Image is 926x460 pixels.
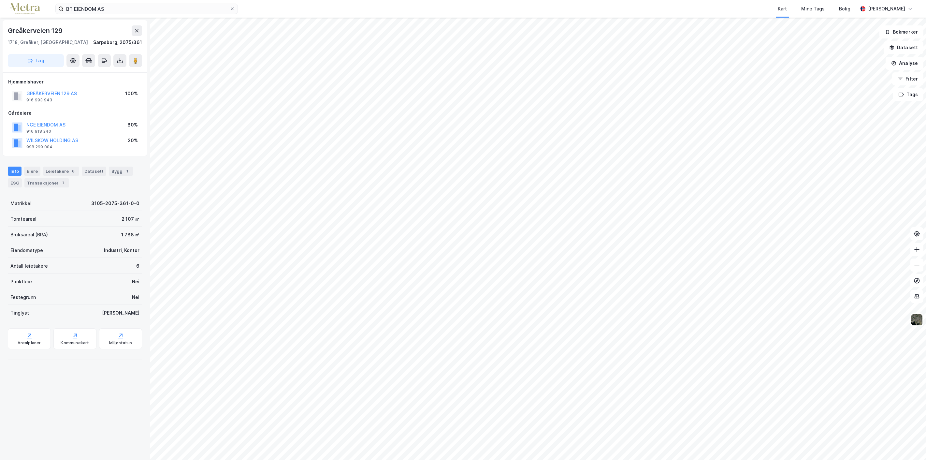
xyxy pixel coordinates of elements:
div: Industri, Kontor [104,246,139,254]
input: Søk på adresse, matrikkel, gårdeiere, leietakere eller personer [64,4,230,14]
div: Mine Tags [801,5,825,13]
div: Eiendomstype [10,246,43,254]
div: Sarpsborg, 2075/361 [93,38,142,46]
div: 916 993 943 [26,97,52,103]
div: [PERSON_NAME] [868,5,905,13]
button: Datasett [884,41,923,54]
img: metra-logo.256734c3b2bbffee19d4.png [10,3,40,15]
button: Tags [893,88,923,101]
div: Transaksjoner [24,178,69,187]
img: 9k= [911,314,923,326]
div: Festegrunn [10,293,36,301]
div: [PERSON_NAME] [102,309,139,317]
div: Nei [132,278,139,286]
button: Analyse [886,57,923,70]
div: 7 [60,180,66,186]
div: Bruksareal (BRA) [10,231,48,239]
button: Bokmerker [879,25,923,38]
div: Punktleie [10,278,32,286]
div: Miljøstatus [109,340,132,346]
div: 1 788 ㎡ [121,231,139,239]
div: ESG [8,178,22,187]
div: 1 [124,168,130,174]
div: Greåkerveien 129 [8,25,64,36]
div: Hjemmelshaver [8,78,142,86]
div: Antall leietakere [10,262,48,270]
div: Info [8,167,22,176]
button: Tag [8,54,64,67]
div: Kart [778,5,787,13]
div: Nei [132,293,139,301]
div: Arealplaner [18,340,41,346]
div: 80% [127,121,138,129]
div: Matrikkel [10,200,32,207]
div: 2 107 ㎡ [122,215,139,223]
div: Eiere [24,167,40,176]
div: 20% [128,137,138,144]
div: Leietakere [43,167,79,176]
div: 6 [136,262,139,270]
div: Datasett [82,167,106,176]
div: Gårdeiere [8,109,142,117]
button: Filter [892,72,923,85]
div: 998 299 004 [26,144,52,150]
div: Bolig [839,5,850,13]
div: 100% [125,90,138,97]
div: Kommunekart [61,340,89,346]
div: 916 918 240 [26,129,51,134]
div: 1718, Greåker, [GEOGRAPHIC_DATA] [8,38,88,46]
div: Tinglyst [10,309,29,317]
div: Tomteareal [10,215,36,223]
div: Kontrollprogram for chat [893,429,926,460]
div: 3105-2075-361-0-0 [91,200,139,207]
div: 6 [70,168,77,174]
div: Bygg [109,167,133,176]
iframe: Chat Widget [893,429,926,460]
